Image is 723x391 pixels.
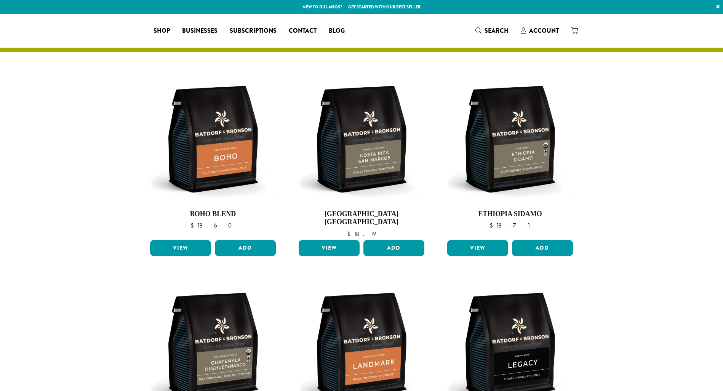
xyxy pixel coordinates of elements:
[469,24,515,37] a: Search
[347,230,376,238] bdi: 18.19
[329,26,345,36] span: Blog
[154,26,170,36] span: Shop
[215,240,276,256] button: Add
[489,221,530,229] bdi: 18.71
[289,26,317,36] span: Contact
[190,221,197,229] span: $
[148,210,278,218] h4: Boho Blend
[363,240,424,256] button: Add
[297,74,426,204] img: BB-12oz-Costa-Rica-San-Marcos-Stock.webp
[489,221,496,229] span: $
[147,25,176,37] a: Shop
[445,74,575,237] a: Ethiopia Sidamo $18.71
[230,26,277,36] span: Subscriptions
[297,74,426,237] a: [GEOGRAPHIC_DATA] [GEOGRAPHIC_DATA] $18.19
[348,4,421,10] a: Get started with our best seller
[299,240,360,256] a: View
[347,230,354,238] span: $
[529,26,559,35] span: Account
[150,240,211,256] a: View
[190,221,235,229] bdi: 18.60
[512,240,573,256] button: Add
[447,240,508,256] a: View
[485,26,509,35] span: Search
[148,74,278,204] img: BB-12oz-Boho-Stock.webp
[445,74,575,204] img: BB-12oz-FTO-Ethiopia-Sidamo-Stock.webp
[182,26,218,36] span: Businesses
[297,210,426,226] h4: [GEOGRAPHIC_DATA] [GEOGRAPHIC_DATA]
[148,74,278,237] a: Boho Blend $18.60
[445,210,575,218] h4: Ethiopia Sidamo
